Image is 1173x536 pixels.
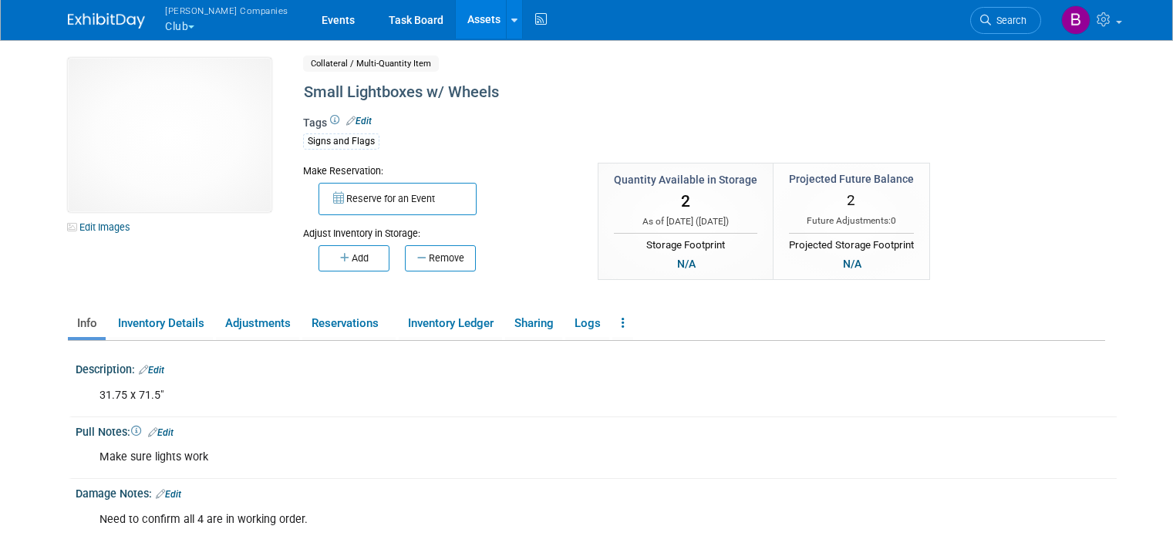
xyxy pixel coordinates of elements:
div: Projected Storage Footprint [789,233,914,253]
a: Edit [148,427,174,438]
a: Edit [156,489,181,500]
div: 31.75 x 71.5" [89,380,920,411]
div: Pull Notes: [76,420,1117,440]
div: Future Adjustments: [789,214,914,228]
a: Inventory Ledger [399,310,502,337]
a: Logs [565,310,609,337]
div: Projected Future Balance [789,171,914,187]
span: Collateral / Multi-Quantity Item [303,56,439,72]
div: Signs and Flags [303,133,379,150]
span: [PERSON_NAME] Companies [165,2,288,19]
img: ExhibitDay [68,13,145,29]
button: Reserve for an Event [319,183,477,215]
span: Search [991,15,1026,26]
a: Search [970,7,1041,34]
div: Quantity Available in Storage [614,172,757,187]
div: Description: [76,358,1117,378]
a: Adjustments [216,310,299,337]
button: Add [319,245,389,271]
div: Make sure lights work [89,442,920,473]
span: [DATE] [699,216,726,227]
img: Barbara Brzezinska [1061,5,1090,35]
div: Adjust Inventory in Storage: [303,215,575,241]
div: Storage Footprint [614,233,757,253]
a: Edit Images [68,217,137,237]
a: Edit [346,116,372,126]
span: 0 [891,215,896,226]
span: 2 [681,192,690,211]
a: Reservations [302,310,396,337]
div: Need to confirm all 4 are in working order. [89,504,920,535]
div: Small Lightboxes w/ Wheels [298,79,987,106]
div: Damage Notes: [76,482,1117,502]
div: As of [DATE] ( ) [614,215,757,228]
img: View Images [68,58,271,212]
a: Inventory Details [109,310,213,337]
a: Sharing [505,310,562,337]
span: 2 [847,191,855,209]
div: Make Reservation: [303,163,575,178]
div: N/A [672,255,700,272]
div: Tags [303,115,987,160]
a: Edit [139,365,164,376]
button: Remove [405,245,476,271]
a: Info [68,310,106,337]
div: N/A [838,255,866,272]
